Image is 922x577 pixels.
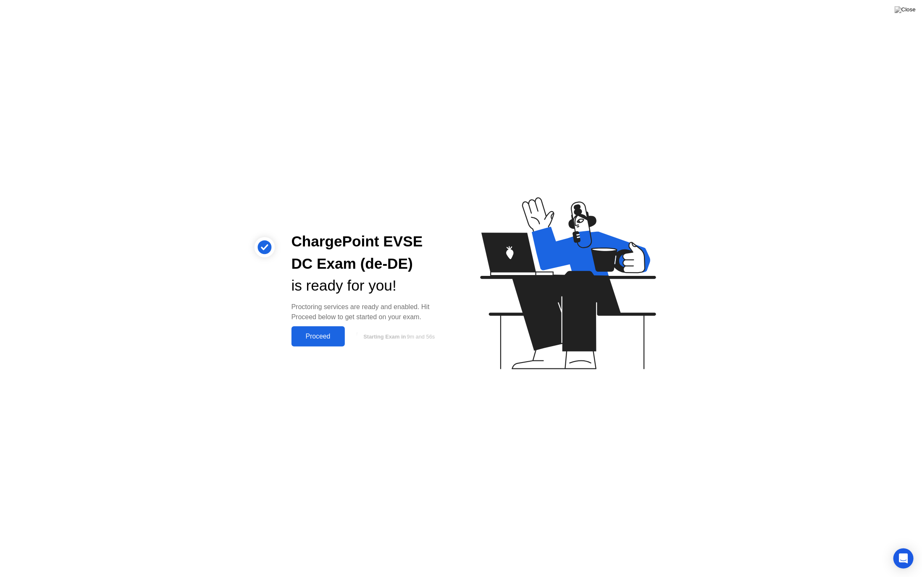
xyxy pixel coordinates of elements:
[349,328,448,344] button: Starting Exam in9m and 56s
[407,333,435,340] span: 9m and 56s
[893,548,914,569] div: Open Intercom Messenger
[292,230,448,275] div: ChargePoint EVSE DC Exam (de-DE)
[292,275,448,297] div: is ready for you!
[292,326,345,347] button: Proceed
[292,302,448,322] div: Proctoring services are ready and enabled. Hit Proceed below to get started on your exam.
[294,333,342,340] div: Proceed
[895,6,916,13] img: Close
